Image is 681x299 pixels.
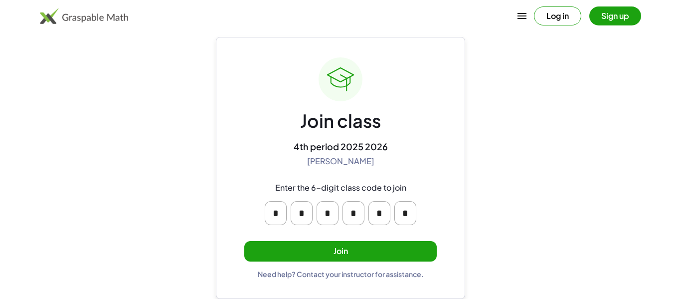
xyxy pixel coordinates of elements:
input: Please enter OTP character 4 [342,201,364,225]
input: Please enter OTP character 3 [317,201,339,225]
button: Sign up [589,6,641,25]
input: Please enter OTP character 6 [394,201,416,225]
input: Please enter OTP character 1 [265,201,287,225]
div: Enter the 6-digit class code to join [275,183,406,193]
button: Log in [534,6,581,25]
div: 4th period 2025 2026 [294,141,388,152]
button: Join [244,241,437,262]
div: Need help? Contact your instructor for assistance. [258,270,424,279]
div: [PERSON_NAME] [307,156,374,167]
input: Please enter OTP character 5 [368,201,390,225]
div: Join class [300,109,381,133]
input: Please enter OTP character 2 [291,201,313,225]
